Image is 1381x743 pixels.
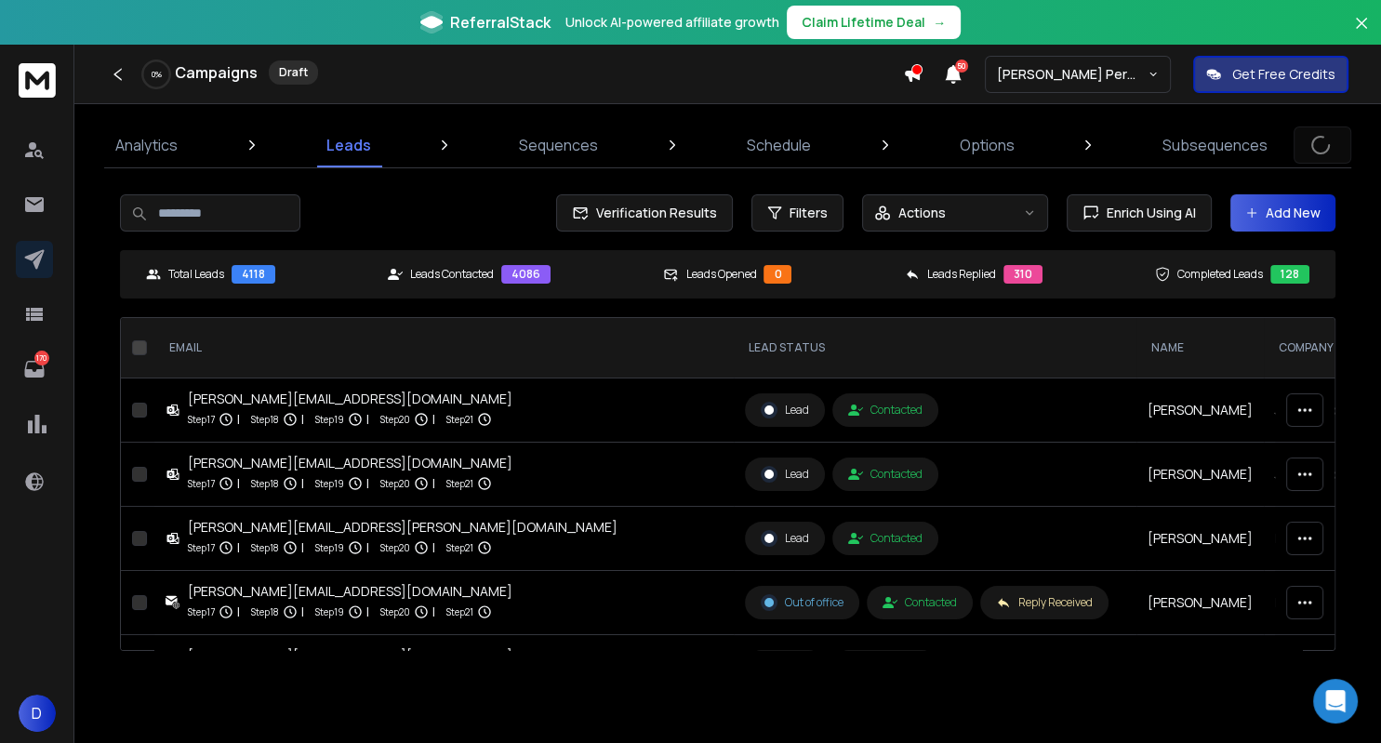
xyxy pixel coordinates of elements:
[232,265,275,284] div: 4118
[898,204,946,222] p: Actions
[1136,635,1264,699] td: [PERSON_NAME]
[19,695,56,732] button: D
[1162,134,1268,156] p: Subsequences
[450,11,551,33] span: ReferralStack
[1136,318,1264,378] th: NAME
[761,594,843,611] div: Out of office
[366,603,369,621] p: |
[237,538,240,557] p: |
[366,410,369,429] p: |
[380,603,410,621] p: Step 20
[380,410,410,429] p: Step 20
[751,194,843,232] button: Filters
[1177,267,1263,282] p: Completed Leads
[188,582,512,601] div: [PERSON_NAME][EMAIL_ADDRESS][DOMAIN_NAME]
[565,13,779,32] p: Unlock AI-powered affiliate growth
[1349,11,1374,56] button: Close banner
[883,595,957,610] div: Contacted
[188,390,512,408] div: [PERSON_NAME][EMAIL_ADDRESS][DOMAIN_NAME]
[188,474,215,493] p: Step 17
[1136,378,1264,443] td: [PERSON_NAME]
[34,351,49,365] p: 170
[432,410,435,429] p: |
[1136,443,1264,507] td: [PERSON_NAME]
[747,134,811,156] p: Schedule
[188,538,215,557] p: Step 17
[519,134,598,156] p: Sequences
[366,538,369,557] p: |
[997,65,1148,84] p: [PERSON_NAME] Personal WorkSpace
[188,518,617,537] div: [PERSON_NAME][EMAIL_ADDRESS][PERSON_NAME][DOMAIN_NAME]
[501,265,551,284] div: 4086
[432,474,435,493] p: |
[251,603,279,621] p: Step 18
[1067,194,1212,232] button: Enrich Using AI
[959,134,1014,156] p: Options
[1151,123,1279,167] a: Subsequences
[410,267,494,282] p: Leads Contacted
[508,123,609,167] a: Sequences
[446,603,473,621] p: Step 21
[315,123,382,167] a: Leads
[933,13,946,32] span: →
[1230,194,1335,232] button: Add New
[927,267,996,282] p: Leads Replied
[446,410,473,429] p: Step 21
[380,474,410,493] p: Step 20
[446,538,473,557] p: Step 21
[115,134,178,156] p: Analytics
[380,538,410,557] p: Step 20
[251,474,279,493] p: Step 18
[1136,507,1264,571] td: [PERSON_NAME]
[848,403,923,418] div: Contacted
[761,466,809,483] div: Lead
[1003,265,1042,284] div: 310
[848,531,923,546] div: Contacted
[237,474,240,493] p: |
[301,538,304,557] p: |
[1099,204,1196,222] span: Enrich Using AI
[1313,679,1358,723] div: Open Intercom Messenger
[432,603,435,621] p: |
[251,410,279,429] p: Step 18
[152,69,162,80] p: 0 %
[315,410,344,429] p: Step 19
[315,474,344,493] p: Step 19
[432,538,435,557] p: |
[237,603,240,621] p: |
[188,646,512,665] div: [PERSON_NAME][EMAIL_ADDRESS][DOMAIN_NAME]
[326,134,371,156] p: Leads
[761,530,809,547] div: Lead
[764,265,791,284] div: 0
[556,194,733,232] button: Verification Results
[955,60,968,73] span: 50
[301,474,304,493] p: |
[1232,65,1335,84] p: Get Free Credits
[301,410,304,429] p: |
[1270,265,1309,284] div: 128
[589,204,717,222] span: Verification Results
[948,123,1025,167] a: Options
[175,61,258,84] h1: Campaigns
[315,538,344,557] p: Step 19
[366,474,369,493] p: |
[315,603,344,621] p: Step 19
[848,467,923,482] div: Contacted
[734,318,1136,378] th: LEAD STATUS
[188,410,215,429] p: Step 17
[787,6,961,39] button: Claim Lifetime Deal→
[154,318,734,378] th: EMAIL
[16,351,53,388] a: 170
[269,60,318,85] div: Draft
[104,123,189,167] a: Analytics
[685,267,756,282] p: Leads Opened
[761,402,809,418] div: Lead
[301,603,304,621] p: |
[790,204,828,222] span: Filters
[188,603,215,621] p: Step 17
[188,454,512,472] div: [PERSON_NAME][EMAIL_ADDRESS][DOMAIN_NAME]
[168,267,224,282] p: Total Leads
[1136,571,1264,635] td: [PERSON_NAME]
